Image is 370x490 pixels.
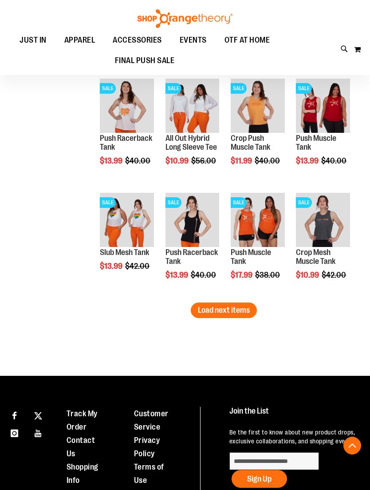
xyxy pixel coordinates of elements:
div: product [95,74,158,187]
img: Product image for Push Muscle Tank [231,193,284,247]
span: $40.00 [191,271,217,279]
span: $40.00 [321,156,348,165]
span: $13.99 [100,262,124,271]
a: Product image for Push Racerback TankSALE [100,79,154,134]
div: product [226,74,289,187]
span: SALE [296,197,312,208]
a: Product image for Crop Mesh Muscle TankSALE [296,193,350,248]
span: Load next items [198,306,250,315]
img: Product image for Crop Mesh Muscle Tank [296,193,350,247]
a: Visit our Facebook page [7,407,22,422]
a: JUST IN [11,30,55,51]
a: Product image for Push Muscle TankSALE [231,193,284,248]
a: OTF AT HOME [216,30,279,51]
a: Product image for Push Muscle TankSALE [296,79,350,134]
span: Sign Up [247,474,272,483]
span: $13.99 [100,156,124,165]
a: FINAL PUSH SALE [106,51,184,71]
span: SALE [296,83,312,94]
img: Product image for Push Racerback Tank [100,79,154,132]
span: $13.99 [296,156,320,165]
a: Product image for Crop Push Muscle TankSALE [231,79,284,134]
h4: Join the List [229,407,363,423]
a: Visit our Instagram page [7,425,22,440]
span: $17.99 [231,271,254,279]
img: Product image for Slub Mesh Tank [100,193,154,247]
a: Privacy Policy [134,436,160,458]
img: Product image for All Out Hybrid Long Sleeve Tee [165,79,219,132]
span: $11.99 [231,156,253,165]
a: Product image for All Out Hybrid Long Sleeve TeeSALE [165,79,219,134]
img: Product image for Push Racerback Tank [165,193,219,247]
a: Push Muscle Tank [296,134,336,151]
span: SALE [165,197,181,208]
span: APPAREL [64,30,95,50]
span: $38.00 [255,271,281,279]
a: Visit our Youtube page [31,425,46,440]
button: Back To Top [343,437,361,454]
span: $42.00 [125,262,151,271]
p: Be the first to know about new product drops, exclusive collaborations, and shopping events! [229,428,363,446]
span: $10.99 [165,156,190,165]
a: ACCESSORIES [104,30,171,51]
span: JUST IN [20,30,47,50]
a: Crop Mesh Muscle Tank [296,248,335,266]
a: Slub Mesh Tank [100,248,149,257]
a: APPAREL [55,30,104,51]
img: Product image for Crop Push Muscle Tank [231,79,284,132]
a: EVENTS [171,30,216,51]
a: Terms of Use [134,462,164,485]
div: product [291,74,354,187]
span: SALE [231,83,247,94]
div: product [95,188,158,293]
div: product [226,188,289,302]
img: Twitter [34,412,42,420]
div: product [161,74,224,187]
img: Shop Orangetheory [136,9,234,28]
a: Push Racerback Tank [165,248,218,266]
span: SALE [100,197,116,208]
input: enter email [229,452,319,470]
span: EVENTS [180,30,207,50]
span: FINAL PUSH SALE [115,51,175,71]
span: $56.00 [191,156,217,165]
span: $42.00 [322,271,347,279]
div: product [291,188,354,302]
span: $40.00 [255,156,281,165]
a: Product image for Push Racerback TankSALE [165,193,219,248]
span: ACCESSORIES [113,30,162,50]
a: Push Muscle Tank [231,248,271,266]
a: Product image for Slub Mesh TankSALE [100,193,154,248]
span: SALE [231,197,247,208]
a: Visit our X page [31,407,46,422]
div: product [161,188,224,302]
a: Shopping Info [67,462,98,485]
span: $10.99 [296,271,320,279]
span: $13.99 [165,271,189,279]
span: SALE [165,83,181,94]
button: Sign Up [232,470,287,488]
a: Crop Push Muscle Tank [231,134,270,151]
a: Track My Order [67,409,98,431]
a: Customer Service [134,409,169,431]
img: Product image for Push Muscle Tank [296,79,350,132]
span: SALE [100,83,116,94]
a: All Out Hybrid Long Sleeve Tee [165,134,217,151]
button: Load next items [191,303,257,318]
a: Push Racerback Tank [100,134,152,151]
span: OTF AT HOME [224,30,270,50]
a: Contact Us [67,436,95,458]
span: $40.00 [125,156,152,165]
